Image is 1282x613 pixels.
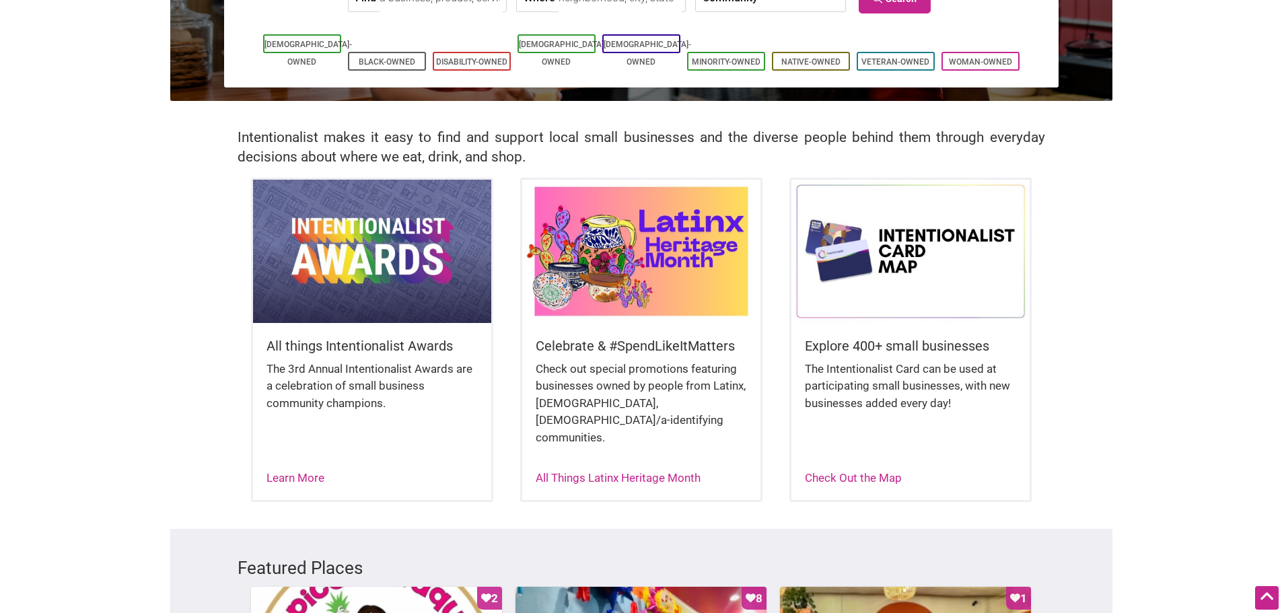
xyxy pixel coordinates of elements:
[861,57,929,67] a: Veteran-Owned
[692,57,760,67] a: Minority-Owned
[781,57,841,67] a: Native-Owned
[805,336,1016,355] h5: Explore 400+ small businesses
[805,471,902,484] a: Check Out the Map
[805,361,1016,426] div: The Intentionalist Card can be used at participating small businesses, with new businesses added ...
[238,128,1045,167] h2: Intentionalist makes it easy to find and support local small businesses and the diverse people be...
[266,336,478,355] h5: All things Intentionalist Awards
[536,361,747,460] div: Check out special promotions featuring businesses owned by people from Latinx, [DEMOGRAPHIC_DATA]...
[522,180,760,322] img: Latinx / Hispanic Heritage Month
[1255,586,1279,610] div: Scroll Back to Top
[238,556,1045,580] h3: Featured Places
[536,336,747,355] h5: Celebrate & #SpendLikeItMatters
[949,57,1012,67] a: Woman-Owned
[359,57,415,67] a: Black-Owned
[436,57,507,67] a: Disability-Owned
[604,40,691,67] a: [DEMOGRAPHIC_DATA]-Owned
[791,180,1030,322] img: Intentionalist Card Map
[536,471,701,484] a: All Things Latinx Heritage Month
[264,40,352,67] a: [DEMOGRAPHIC_DATA]-Owned
[266,471,324,484] a: Learn More
[519,40,606,67] a: [DEMOGRAPHIC_DATA]-Owned
[253,180,491,322] img: Intentionalist Awards
[266,361,478,426] div: The 3rd Annual Intentionalist Awards are a celebration of small business community champions.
